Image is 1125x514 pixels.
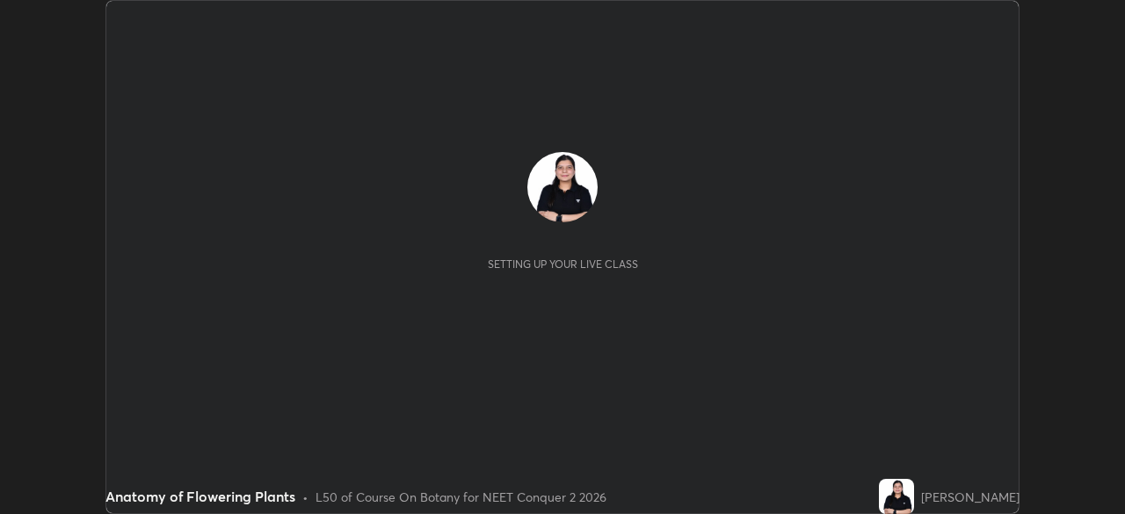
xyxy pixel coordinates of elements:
div: • [302,488,308,506]
img: acf0137e63ae4f12bbc307483a07decc.jpg [879,479,914,514]
div: L50 of Course On Botany for NEET Conquer 2 2026 [316,488,606,506]
div: [PERSON_NAME] [921,488,1020,506]
img: acf0137e63ae4f12bbc307483a07decc.jpg [527,152,598,222]
div: Anatomy of Flowering Plants [105,486,295,507]
div: Setting up your live class [488,257,638,271]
